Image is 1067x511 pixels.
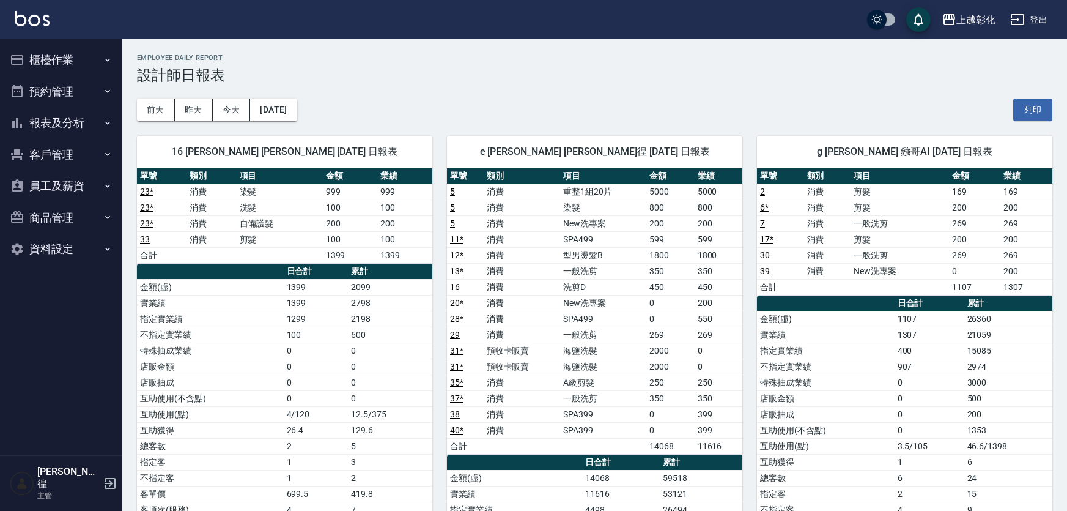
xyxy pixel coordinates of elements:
td: 350 [695,263,742,279]
a: 29 [450,330,460,340]
td: 0 [646,406,694,422]
td: 269 [695,327,742,343]
td: 0 [646,311,694,327]
td: 消費 [484,375,561,390]
td: 互助使用(點) [137,406,284,422]
td: 419.8 [348,486,432,502]
td: 46.6/1398 [964,438,1052,454]
td: 洗髮 [237,200,323,215]
td: 金額(虛) [137,279,284,295]
td: 269 [949,215,1000,231]
td: 剪髮 [851,231,949,247]
td: 450 [646,279,694,295]
td: 剪髮 [851,184,949,200]
td: 2 [895,486,964,502]
td: 1 [284,470,349,486]
td: 1800 [646,247,694,263]
a: 7 [760,218,765,228]
td: 重整1組20片 [560,184,646,200]
td: 24 [964,470,1052,486]
td: 200 [323,215,378,231]
button: 列印 [1013,99,1052,121]
td: 1307 [1000,279,1052,295]
td: 消費 [484,406,561,422]
td: 269 [1000,215,1052,231]
td: 0 [895,375,964,390]
td: 200 [377,215,432,231]
td: 200 [695,295,742,311]
td: 1107 [949,279,1000,295]
td: 269 [1000,247,1052,263]
th: 類別 [186,168,236,184]
td: 消費 [804,215,851,231]
td: 599 [646,231,694,247]
a: 5 [450,218,455,228]
td: SPA499 [560,231,646,247]
button: 商品管理 [5,202,117,234]
td: 一般洗剪 [851,247,949,263]
th: 累計 [964,296,1052,311]
td: 3 [348,454,432,470]
td: 消費 [186,200,236,215]
th: 金額 [949,168,1000,184]
td: 0 [895,390,964,406]
th: 業績 [377,168,432,184]
td: 6 [895,470,964,486]
td: 店販抽成 [757,406,895,422]
td: 59518 [660,470,742,486]
th: 項目 [851,168,949,184]
td: 1399 [377,247,432,263]
td: 自備護髮 [237,215,323,231]
th: 日合計 [582,455,660,471]
td: 0 [646,422,694,438]
td: 1 [284,454,349,470]
td: 消費 [804,200,851,215]
th: 項目 [560,168,646,184]
td: 350 [646,390,694,406]
td: 5000 [646,184,694,200]
td: 350 [695,390,742,406]
td: 特殊抽成業績 [757,375,895,390]
td: 染髮 [560,200,646,215]
td: 250 [695,375,742,390]
td: 指定實業績 [137,311,284,327]
a: 5 [450,203,455,212]
th: 類別 [484,168,561,184]
th: 單號 [447,168,484,184]
td: 1353 [964,422,1052,438]
td: 550 [695,311,742,327]
td: 2 [348,470,432,486]
td: 350 [646,263,694,279]
td: 預收卡販賣 [484,359,561,375]
td: 200 [1000,231,1052,247]
td: 0 [284,359,349,375]
th: 金額 [323,168,378,184]
td: 1299 [284,311,349,327]
td: 0 [284,375,349,390]
td: 1 [895,454,964,470]
span: e [PERSON_NAME] [PERSON_NAME]徨 [DATE] 日報表 [462,146,728,158]
td: 26360 [964,311,1052,327]
a: 39 [760,266,770,276]
td: 999 [323,184,378,200]
th: 日合計 [895,296,964,311]
td: 12.5/375 [348,406,432,422]
button: 櫃檯作業 [5,44,117,76]
td: 6 [964,454,1052,470]
td: 2974 [964,359,1052,375]
button: 預約管理 [5,76,117,108]
table: a dense table [757,168,1052,296]
td: 5000 [695,184,742,200]
td: 200 [1000,263,1052,279]
td: 1800 [695,247,742,263]
td: 互助使用(不含點) [757,422,895,438]
td: 消費 [484,184,561,200]
td: 269 [949,247,1000,263]
td: 400 [895,343,964,359]
td: 染髮 [237,184,323,200]
th: 單號 [757,168,804,184]
button: 員工及薪資 [5,170,117,202]
button: 報表及分析 [5,107,117,139]
td: 客單價 [137,486,284,502]
button: save [906,7,931,32]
